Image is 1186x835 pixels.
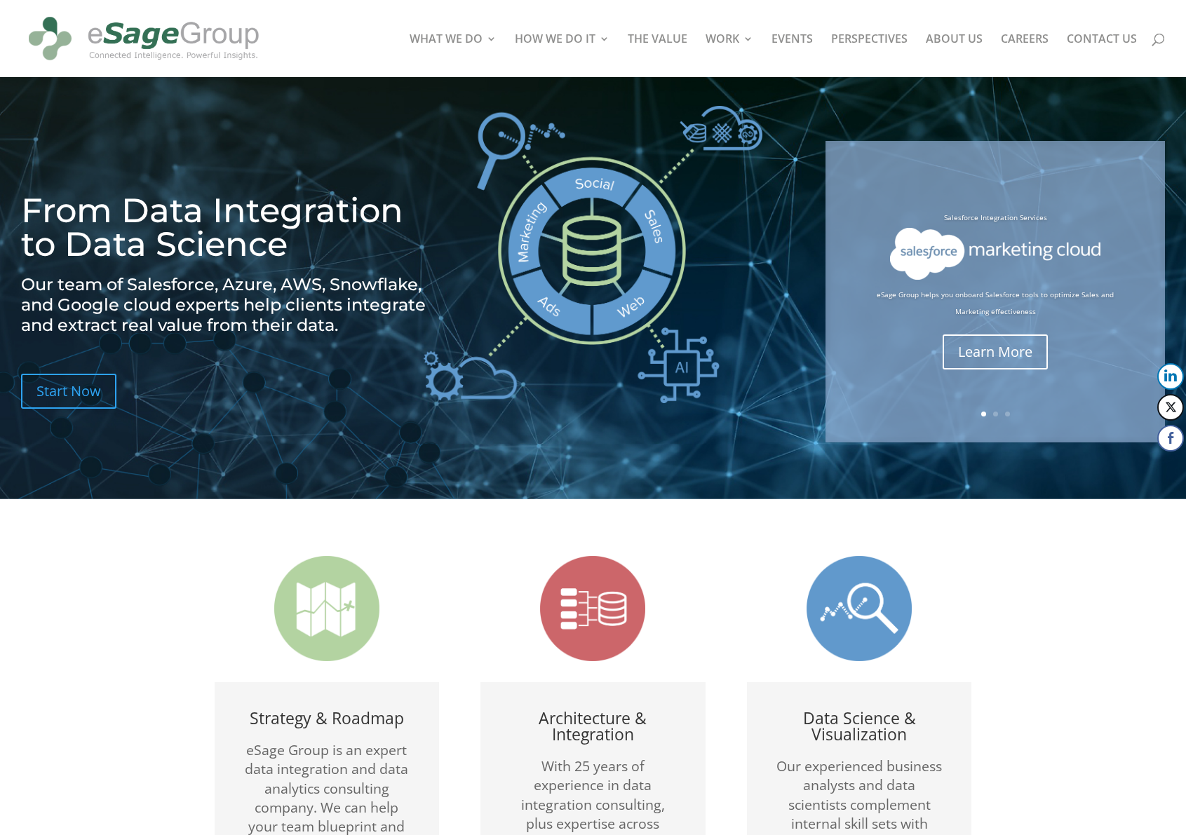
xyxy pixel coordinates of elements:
a: PERSPECTIVES [831,34,908,77]
a: THE VALUE [628,34,687,77]
a: ABOUT US [926,34,983,77]
img: eSage Group [24,6,264,72]
a: 3 [1005,412,1010,416]
h2: Data Science & Visualization [775,710,943,749]
p: eSage Group helps you onboard Salesforce tools to optimize Sales and Marketing effectiveness [870,287,1121,320]
button: LinkedIn Share [1157,363,1184,390]
h1: From Data Integration to Data Science [21,194,429,268]
h2: Strategy & Roadmap [243,710,411,733]
a: CONTACT US [1067,34,1137,77]
a: Learn More [943,334,1048,369]
a: HOW WE DO IT [515,34,609,77]
a: WORK [706,34,753,77]
a: 2 [993,412,998,416]
a: 1 [981,412,986,416]
h2: Architecture & Integration [508,710,677,749]
a: Start Now [21,374,116,409]
a: WHAT WE DO [410,34,497,77]
a: EVENTS [771,34,813,77]
button: Facebook Share [1157,425,1184,452]
button: Twitter Share [1157,394,1184,421]
a: CAREERS [1001,34,1049,77]
h2: Our team of Salesforce, Azure, AWS, Snowflake, and Google cloud experts help clients integrate an... [21,275,429,342]
a: Salesforce Integration Services [944,212,1047,222]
